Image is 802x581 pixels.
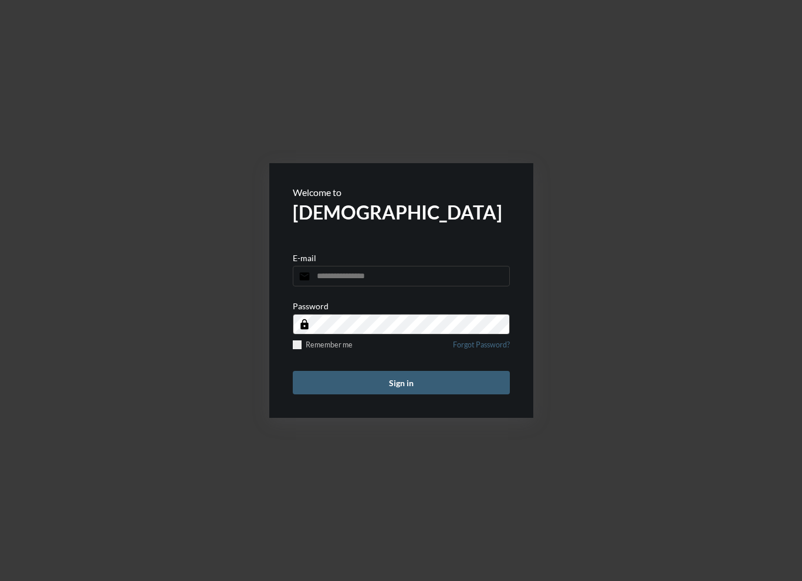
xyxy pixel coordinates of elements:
[453,340,510,356] a: Forgot Password?
[293,201,510,224] h2: [DEMOGRAPHIC_DATA]
[293,340,353,349] label: Remember me
[293,187,510,198] p: Welcome to
[293,253,316,263] p: E-mail
[293,371,510,394] button: Sign in
[293,301,329,311] p: Password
